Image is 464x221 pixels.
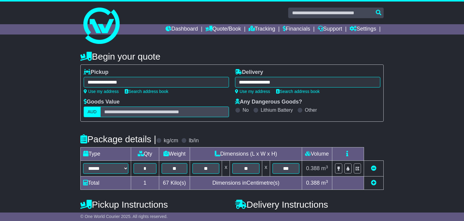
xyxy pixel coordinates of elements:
a: Remove this item [371,165,376,171]
a: Settings [350,24,376,35]
td: Volume [302,147,332,161]
h4: Delivery Instructions [235,200,384,209]
a: Add new item [371,180,376,186]
a: Dashboard [166,24,198,35]
label: kg/cm [164,137,178,144]
a: Financials [283,24,310,35]
td: Dimensions in Centimetre(s) [190,176,302,190]
span: © One World Courier 2025. All rights reserved. [80,214,168,219]
span: 67 [163,180,169,186]
a: Search address book [276,89,320,94]
label: Other [305,107,317,113]
h4: Package details | [80,134,156,144]
a: Search address book [125,89,168,94]
td: 1 [131,176,159,190]
label: No [243,107,249,113]
span: 0.388 [306,165,320,171]
span: m [321,165,328,171]
td: x [222,161,230,176]
td: Total [81,176,131,190]
td: Type [81,147,131,161]
sup: 3 [326,179,328,184]
label: Pickup [84,69,108,76]
a: Use my address [84,89,119,94]
label: Delivery [235,69,263,76]
a: Use my address [235,89,270,94]
td: Qty [131,147,159,161]
sup: 3 [326,165,328,169]
span: 0.388 [306,180,320,186]
h4: Begin your quote [80,51,384,61]
td: Dimensions (L x W x H) [190,147,302,161]
td: Kilo(s) [159,176,190,190]
h4: Pickup Instructions [80,200,229,209]
td: x [262,161,270,176]
a: Tracking [249,24,275,35]
label: Lithium Battery [261,107,293,113]
label: Goods Value [84,99,120,105]
label: Any Dangerous Goods? [235,99,302,105]
a: Quote/Book [205,24,241,35]
label: lb/in [189,137,199,144]
td: Weight [159,147,190,161]
label: AUD [84,107,101,117]
span: m [321,180,328,186]
a: Support [318,24,342,35]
